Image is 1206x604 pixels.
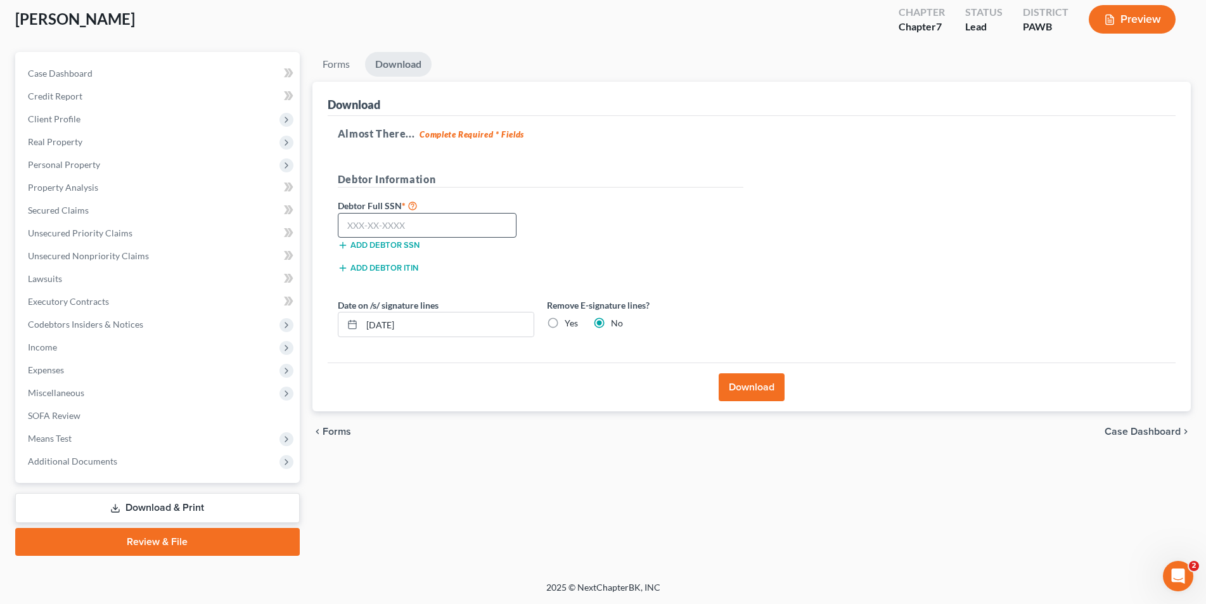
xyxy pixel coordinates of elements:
[28,68,93,79] span: Case Dashboard
[28,159,100,170] span: Personal Property
[28,136,82,147] span: Real Property
[1163,561,1193,591] iframe: Intercom live chat
[28,319,143,330] span: Codebtors Insiders & Notices
[18,199,300,222] a: Secured Claims
[1023,5,1068,20] div: District
[28,113,80,124] span: Client Profile
[899,20,945,34] div: Chapter
[28,91,82,101] span: Credit Report
[28,410,80,421] span: SOFA Review
[18,85,300,108] a: Credit Report
[312,52,360,77] a: Forms
[936,20,942,32] span: 7
[15,493,300,523] a: Download & Print
[719,373,785,401] button: Download
[28,364,64,375] span: Expenses
[338,263,418,273] button: Add debtor ITIN
[338,213,517,238] input: XXX-XX-XXXX
[28,296,109,307] span: Executory Contracts
[28,182,98,193] span: Property Analysis
[565,317,578,330] label: Yes
[18,267,300,290] a: Lawsuits
[338,126,1165,141] h5: Almost There...
[28,228,132,238] span: Unsecured Priority Claims
[15,528,300,556] a: Review & File
[328,97,380,112] div: Download
[547,299,743,312] label: Remove E-signature lines?
[18,290,300,313] a: Executory Contracts
[28,273,62,284] span: Lawsuits
[15,10,135,28] span: [PERSON_NAME]
[1089,5,1176,34] button: Preview
[312,427,368,437] button: chevron_left Forms
[338,299,439,312] label: Date on /s/ signature lines
[28,387,84,398] span: Miscellaneous
[242,581,965,604] div: 2025 © NextChapterBK, INC
[28,205,89,215] span: Secured Claims
[18,404,300,427] a: SOFA Review
[365,52,432,77] a: Download
[18,245,300,267] a: Unsecured Nonpriority Claims
[28,456,117,466] span: Additional Documents
[28,433,72,444] span: Means Test
[338,240,420,250] button: Add debtor SSN
[28,342,57,352] span: Income
[18,176,300,199] a: Property Analysis
[1023,20,1068,34] div: PAWB
[362,312,534,337] input: MM/DD/YYYY
[1105,427,1191,437] a: Case Dashboard chevron_right
[28,250,149,261] span: Unsecured Nonpriority Claims
[965,5,1003,20] div: Status
[323,427,351,437] span: Forms
[1105,427,1181,437] span: Case Dashboard
[18,62,300,85] a: Case Dashboard
[420,129,524,139] strong: Complete Required * Fields
[338,172,743,188] h5: Debtor Information
[331,198,541,213] label: Debtor Full SSN
[18,222,300,245] a: Unsecured Priority Claims
[1181,427,1191,437] i: chevron_right
[611,317,623,330] label: No
[899,5,945,20] div: Chapter
[312,427,323,437] i: chevron_left
[1189,561,1199,571] span: 2
[965,20,1003,34] div: Lead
